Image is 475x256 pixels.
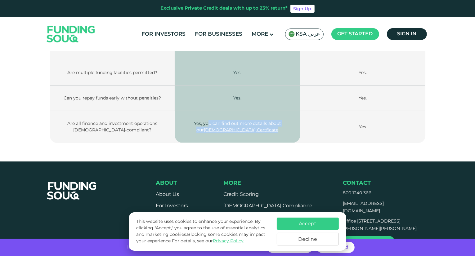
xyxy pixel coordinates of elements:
a: Privacy Policy [213,239,244,243]
span: Invest with no hidden fees and get returns of up to [127,245,244,249]
span: For details, see our . [172,239,244,243]
span: Yes. [359,70,367,75]
button: Decline [277,233,339,245]
p: Office [STREET_ADDRESS][PERSON_NAME][PERSON_NAME] [343,218,417,233]
span: KSA عربي [296,31,320,38]
button: Accept [277,218,339,230]
div: About [156,180,193,187]
span: Yes. [359,95,367,101]
span: Yes [359,124,366,130]
a: 800 1240 366 [343,191,371,196]
a: For Businesses [194,29,244,39]
span: Yes, you can find out more details about our [194,121,281,133]
a: For Investors [140,29,187,39]
img: FooterLogo [41,174,103,207]
p: This website uses cookies to enhance your experience. By clicking "Accept," you agree to the use ... [136,218,270,245]
a: Sign in [387,28,427,40]
span: Get started [338,32,373,36]
img: Logo [41,19,101,50]
a: About Us [156,192,179,197]
a: Sign Up [290,5,315,13]
span: Contact [343,181,371,186]
td: Are all finance and investment operations [DEMOGRAPHIC_DATA]-compliant? [50,111,175,143]
a: For Investors [156,204,188,209]
span: Blocking some cookies may impact your experience [136,232,265,243]
a: Get Directions [343,236,395,247]
img: SA Flag [289,31,295,37]
a: Credit Scoring [223,192,259,197]
span: Yes. [233,70,241,75]
a: [DEMOGRAPHIC_DATA] Compliance [223,204,312,209]
div: Exclusive Private Credit deals with up to 23% return* [161,5,288,12]
a: [EMAIL_ADDRESS][DOMAIN_NAME] [343,202,384,214]
a: [DEMOGRAPHIC_DATA] Certficate [204,127,278,133]
span: Yes. [233,95,241,101]
td: Can you repay funds early without penalties? [50,86,175,111]
span: Sign in [397,32,416,36]
span: More [223,181,241,186]
span: More [252,32,268,37]
td: Are multiple funding facilities permitted? [50,60,175,86]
